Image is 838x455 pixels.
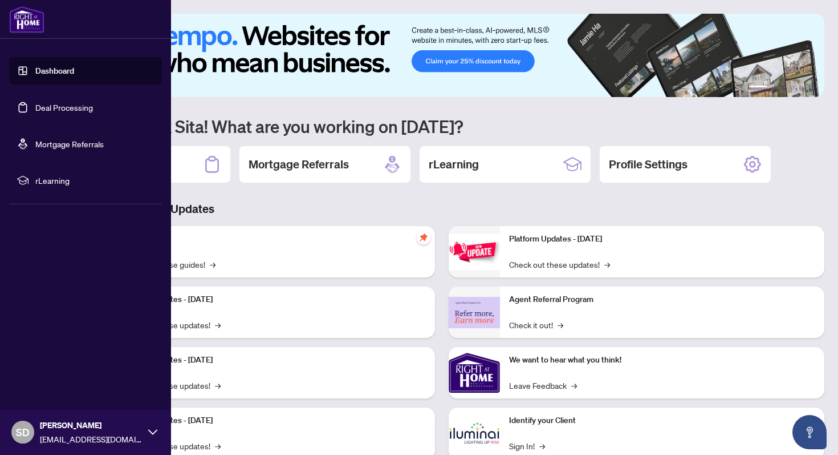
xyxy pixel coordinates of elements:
button: 6 [808,86,813,90]
h2: rLearning [429,156,479,172]
span: → [210,258,215,271]
span: [EMAIL_ADDRESS][DOMAIN_NAME] [40,433,143,445]
span: SD [16,424,30,440]
button: 3 [781,86,786,90]
img: Agent Referral Program [449,297,500,328]
p: Platform Updates - [DATE] [509,233,815,245]
span: pushpin [417,231,430,244]
p: Platform Updates - [DATE] [120,354,426,367]
a: Leave Feedback→ [509,379,577,392]
a: Sign In!→ [509,440,545,452]
p: Platform Updates - [DATE] [120,414,426,427]
span: → [215,440,221,452]
button: 2 [772,86,776,90]
span: → [215,379,221,392]
h1: Welcome back Sita! What are you working on [DATE]? [59,115,824,137]
h3: Brokerage & Industry Updates [59,201,824,217]
button: Open asap [792,415,827,449]
p: Platform Updates - [DATE] [120,293,426,306]
span: → [539,440,545,452]
button: 5 [799,86,804,90]
span: → [604,258,610,271]
p: Self-Help [120,233,426,245]
a: Mortgage Referrals [35,139,104,149]
a: Dashboard [35,66,74,76]
p: We want to hear what you think! [509,354,815,367]
button: 4 [790,86,795,90]
img: We want to hear what you think! [449,347,500,398]
button: 1 [749,86,767,90]
p: Agent Referral Program [509,293,815,306]
p: Identify your Client [509,414,815,427]
span: → [571,379,577,392]
a: Deal Processing [35,102,93,112]
span: [PERSON_NAME] [40,419,143,432]
h2: Profile Settings [609,156,688,172]
img: logo [9,6,44,33]
span: → [215,319,221,331]
h2: Mortgage Referrals [249,156,349,172]
span: rLearning [35,174,154,187]
span: → [558,319,563,331]
a: Check out these updates!→ [509,258,610,271]
img: Slide 0 [59,14,824,97]
img: Platform Updates - June 23, 2025 [449,234,500,270]
a: Check it out!→ [509,319,563,331]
